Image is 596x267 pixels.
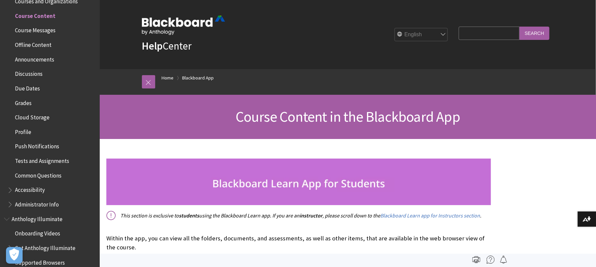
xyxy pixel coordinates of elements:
span: Supported Browsers [15,257,65,266]
span: Discussions [15,68,43,77]
span: Accessibility [15,185,45,194]
a: Blackboard App [182,74,214,82]
select: Site Language Selector [395,28,448,42]
img: Print [472,256,480,264]
span: Onboarding Videos [15,228,60,237]
img: Follow this page [500,256,508,264]
img: studnets_banner [106,159,491,205]
button: Open Preferences [6,247,23,264]
span: Push Notifications [15,141,59,150]
span: Due Dates [15,83,40,92]
span: Common Questions [15,170,61,179]
img: More help [487,256,495,264]
span: students [179,212,199,219]
span: instructor [299,212,322,219]
span: Course Content [15,10,56,19]
span: Get Anthology Illuminate [15,242,75,251]
span: Offline Content [15,39,52,48]
a: HelpCenter [142,39,192,53]
img: Blackboard by Anthology [142,16,225,35]
p: Within the app, you can view all the folders, documents, and assessments, as well as other items,... [106,225,491,252]
input: Search [520,27,549,40]
p: This section is exclusive to using the Blackboard Learn app. If you are an , please scroll down t... [106,212,491,219]
span: Anthology Illuminate [12,213,62,222]
span: Course Content in the Blackboard App [236,107,460,126]
strong: Help [142,39,163,53]
span: Administrator Info [15,199,59,208]
a: Blackboard Learn app for Instructors section [380,212,480,219]
a: Home [162,74,174,82]
span: Course Messages [15,25,56,34]
span: Profile [15,126,31,135]
span: Tests and Assignments [15,155,69,164]
span: Announcements [15,54,54,63]
span: Grades [15,97,32,106]
span: Cloud Storage [15,112,50,121]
